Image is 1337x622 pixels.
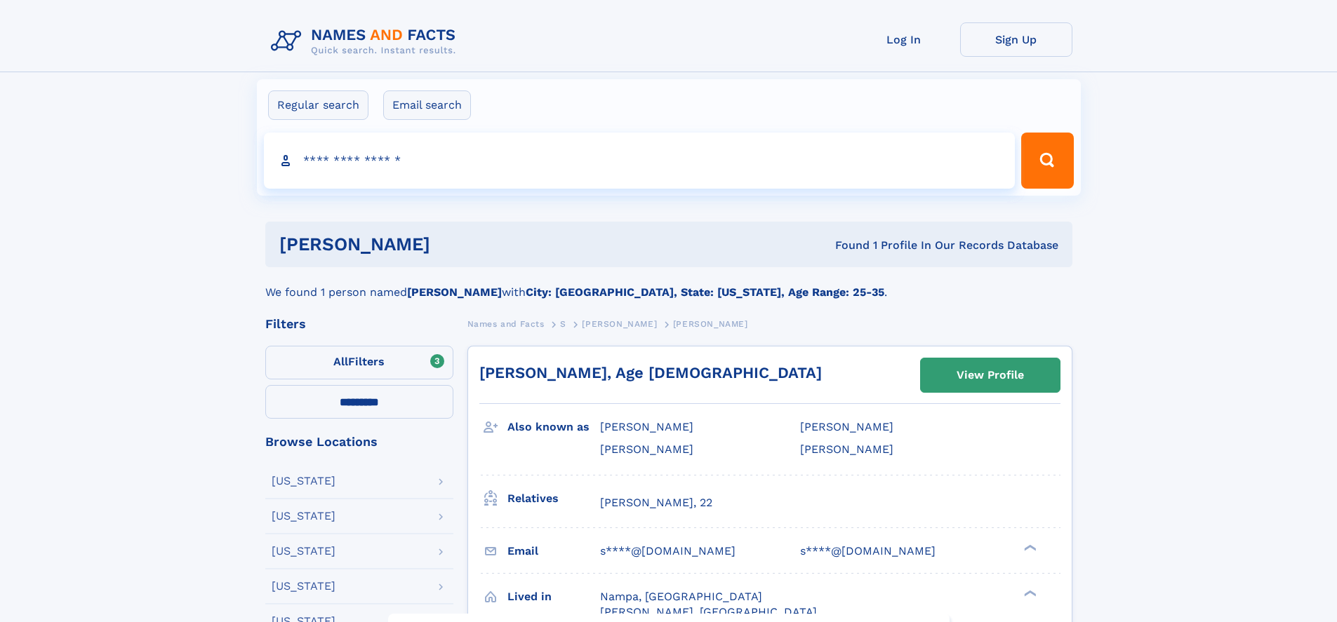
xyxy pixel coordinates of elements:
[272,581,335,592] div: [US_STATE]
[600,605,817,618] span: [PERSON_NAME], [GEOGRAPHIC_DATA]
[383,90,471,120] label: Email search
[632,238,1058,253] div: Found 1 Profile In Our Records Database
[265,435,453,448] div: Browse Locations
[272,546,335,557] div: [US_STATE]
[272,475,335,487] div: [US_STATE]
[265,267,1072,301] div: We found 1 person named with .
[507,585,600,609] h3: Lived in
[957,359,1024,391] div: View Profile
[1021,133,1073,189] button: Search Button
[507,487,600,511] h3: Relatives
[264,133,1016,189] input: search input
[848,22,960,57] a: Log In
[960,22,1072,57] a: Sign Up
[560,319,566,329] span: S
[526,285,884,299] b: City: [GEOGRAPHIC_DATA], State: [US_STATE], Age Range: 25-35
[600,495,712,511] a: [PERSON_NAME], 22
[265,318,453,330] div: Filters
[507,539,600,563] h3: Email
[507,415,600,439] h3: Also known as
[582,315,657,332] a: [PERSON_NAME]
[467,315,545,332] a: Names and Facts
[333,355,348,368] span: All
[1020,543,1037,552] div: ❯
[800,442,893,456] span: [PERSON_NAME]
[279,236,633,253] h1: [PERSON_NAME]
[582,319,657,329] span: [PERSON_NAME]
[800,420,893,433] span: [PERSON_NAME]
[600,420,693,433] span: [PERSON_NAME]
[479,364,822,381] a: [PERSON_NAME], Age [DEMOGRAPHIC_DATA]
[600,442,693,456] span: [PERSON_NAME]
[600,590,762,603] span: Nampa, [GEOGRAPHIC_DATA]
[673,319,748,329] span: [PERSON_NAME]
[272,511,335,522] div: [US_STATE]
[265,346,453,379] label: Filters
[268,90,368,120] label: Regular search
[407,285,502,299] b: [PERSON_NAME]
[1020,588,1037,597] div: ❯
[265,22,467,60] img: Logo Names and Facts
[560,315,566,332] a: S
[921,358,1060,392] a: View Profile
